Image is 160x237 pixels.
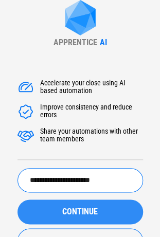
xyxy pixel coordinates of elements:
div: APPRENTICE [54,38,97,47]
img: Accelerate [17,79,34,96]
img: Accelerate [17,127,34,144]
div: AI [100,38,107,47]
button: CONTINUE [17,199,143,224]
span: CONTINUE [62,208,98,216]
div: Share your automations with other team members [40,127,143,144]
img: Accelerate [17,103,34,120]
div: Improve consistency and reduce errors [40,103,143,120]
div: Accelerate your close using AI based automation [40,79,143,96]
